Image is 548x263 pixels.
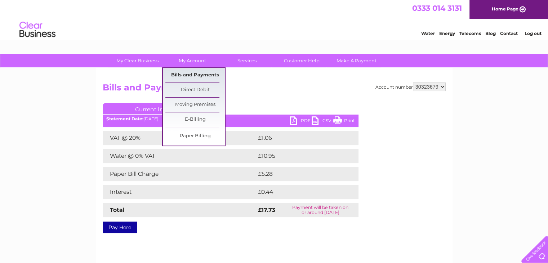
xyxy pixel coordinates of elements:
td: Paper Bill Charge [103,167,256,181]
img: logo.png [19,19,56,41]
td: VAT @ 20% [103,131,256,145]
a: CSV [312,116,333,127]
div: [DATE] [103,116,358,121]
td: £5.28 [256,167,342,181]
td: £1.06 [256,131,341,145]
td: £0.44 [256,185,342,199]
strong: Total [110,206,125,213]
a: Telecoms [459,31,481,36]
a: Pay Here [103,222,137,233]
a: Print [333,116,355,127]
a: Log out [524,31,541,36]
div: Clear Business is a trading name of Verastar Limited (registered in [GEOGRAPHIC_DATA] No. 3667643... [104,4,445,35]
a: Contact [500,31,518,36]
a: My Clear Business [108,54,167,67]
a: Make A Payment [327,54,386,67]
td: Water @ 0% VAT [103,149,256,163]
a: E-Billing [165,112,225,127]
a: Services [217,54,277,67]
a: Paper Billing [165,129,225,143]
td: Interest [103,185,256,199]
a: Current Invoice [103,103,211,114]
h2: Bills and Payments [103,83,446,96]
a: Bills and Payments [165,68,225,83]
b: Statement Date: [106,116,143,121]
div: Account number [375,83,446,91]
a: Energy [439,31,455,36]
td: Payment will be taken on or around [DATE] [282,203,358,217]
a: Water [421,31,435,36]
strong: £17.73 [258,206,275,213]
a: PDF [290,116,312,127]
a: Blog [485,31,496,36]
a: 0333 014 3131 [412,4,462,13]
a: Direct Debit [165,83,225,97]
td: £10.95 [256,149,343,163]
a: Customer Help [272,54,331,67]
a: My Account [162,54,222,67]
a: Moving Premises [165,98,225,112]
